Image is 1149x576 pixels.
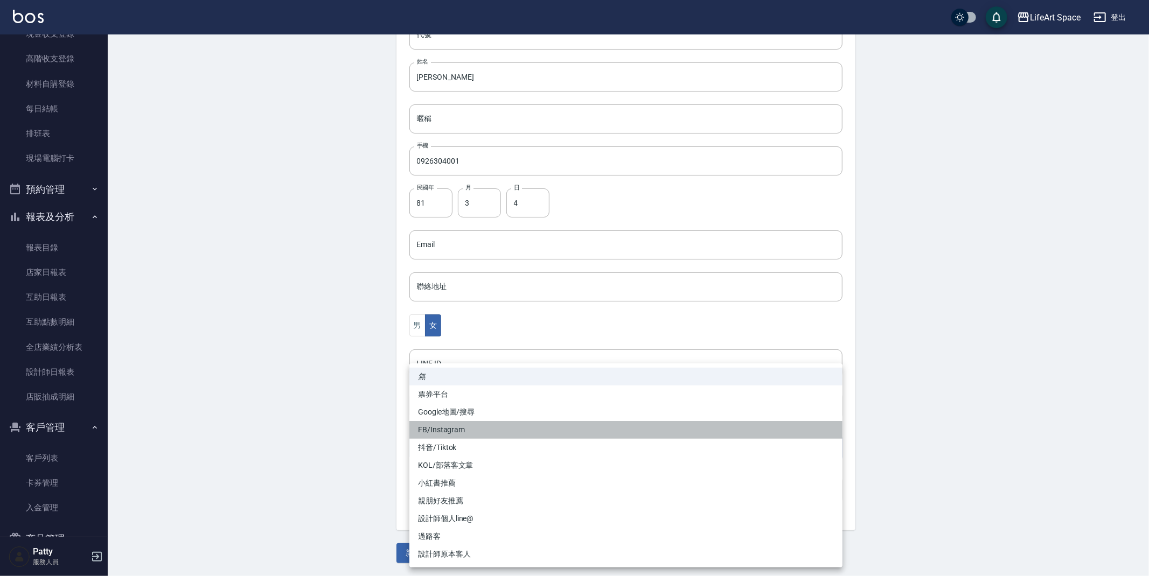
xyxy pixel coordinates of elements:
li: 過路客 [409,528,842,545]
li: 親朋好友推薦 [409,492,842,510]
li: 設計師個人line@ [409,510,842,528]
li: 小紅書推薦 [409,474,842,492]
li: Google地圖/搜尋 [409,403,842,421]
li: 票券平台 [409,385,842,403]
li: 抖音/Tiktok [409,439,842,456]
li: KOL/部落客文章 [409,456,842,474]
li: 設計師原本客人 [409,545,842,563]
em: 無 [418,371,426,382]
li: FB/Instagram [409,421,842,439]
